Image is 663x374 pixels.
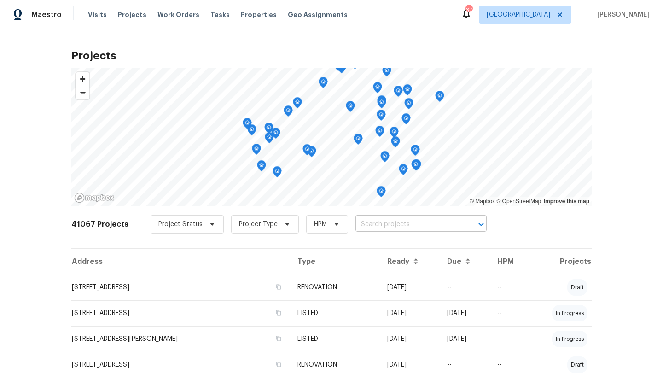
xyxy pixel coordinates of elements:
div: Map marker [373,82,382,96]
td: [DATE] [440,300,490,326]
div: Map marker [390,127,399,141]
div: Map marker [377,97,386,111]
td: LISTED [290,300,380,326]
th: Ready [380,249,440,275]
span: Geo Assignments [288,10,348,19]
th: Due [440,249,490,275]
div: Map marker [435,91,444,105]
button: Copy Address [274,334,283,343]
span: Project Type [239,220,278,229]
th: HPM [490,249,530,275]
div: Map marker [319,77,328,91]
div: Map marker [337,61,347,76]
td: RENOVATION [290,275,380,300]
th: Address [71,249,290,275]
div: Map marker [252,144,261,158]
span: HPM [314,220,327,229]
div: Map marker [401,113,411,128]
div: Map marker [411,159,420,174]
div: Map marker [271,128,280,142]
a: Mapbox homepage [74,193,115,203]
td: -- [490,326,530,352]
button: Zoom in [76,72,89,86]
div: Map marker [377,186,386,200]
div: Map marker [273,166,282,181]
div: Map marker [411,145,420,159]
span: Work Orders [157,10,199,19]
canvas: Map [71,68,592,206]
div: Map marker [264,123,273,137]
div: Map marker [293,97,302,111]
div: Map marker [391,136,400,151]
span: Tasks [210,12,230,18]
div: Map marker [394,86,403,100]
div: Map marker [346,101,355,115]
div: Map marker [243,118,252,132]
button: Zoom out [76,86,89,99]
h2: Projects [71,51,592,60]
div: Map marker [257,160,266,175]
span: Maestro [31,10,62,19]
span: [PERSON_NAME] [593,10,649,19]
td: [STREET_ADDRESS] [71,300,290,326]
span: [GEOGRAPHIC_DATA] [487,10,550,19]
td: [DATE] [440,326,490,352]
a: Mapbox [470,198,495,205]
div: Map marker [382,65,391,80]
div: draft [567,356,587,373]
div: Map marker [404,98,413,112]
a: Improve this map [544,198,589,205]
td: -- [490,300,530,326]
div: Map marker [377,110,386,124]
input: Search projects [355,217,461,232]
td: -- [490,275,530,300]
div: Map marker [247,124,256,139]
div: 37 [465,6,472,15]
div: Map marker [380,151,390,165]
div: Map marker [302,144,312,158]
th: Type [290,249,380,275]
span: Project Status [158,220,203,229]
button: Copy Address [274,283,283,291]
div: Map marker [399,164,408,178]
div: Map marker [307,146,316,160]
div: Map marker [265,132,274,146]
div: Map marker [403,84,412,99]
div: Map marker [354,134,363,148]
div: in progress [552,331,587,347]
td: LISTED [290,326,380,352]
td: -- [440,275,490,300]
span: Projects [118,10,146,19]
span: Properties [241,10,277,19]
button: Copy Address [274,360,283,368]
td: [DATE] [380,300,440,326]
a: OpenStreetMap [496,198,541,205]
td: [DATE] [380,326,440,352]
div: in progress [552,305,587,321]
button: Open [475,218,488,231]
div: Map marker [375,126,384,140]
td: [STREET_ADDRESS][PERSON_NAME] [71,326,290,352]
div: draft [567,279,587,296]
div: Map marker [284,105,293,120]
button: Copy Address [274,309,283,317]
td: [DATE] [380,275,440,300]
th: Projects [530,249,592,275]
td: [STREET_ADDRESS] [71,275,290,300]
div: Map marker [337,62,346,76]
h2: 41067 Projects [71,220,128,229]
span: Visits [88,10,107,19]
